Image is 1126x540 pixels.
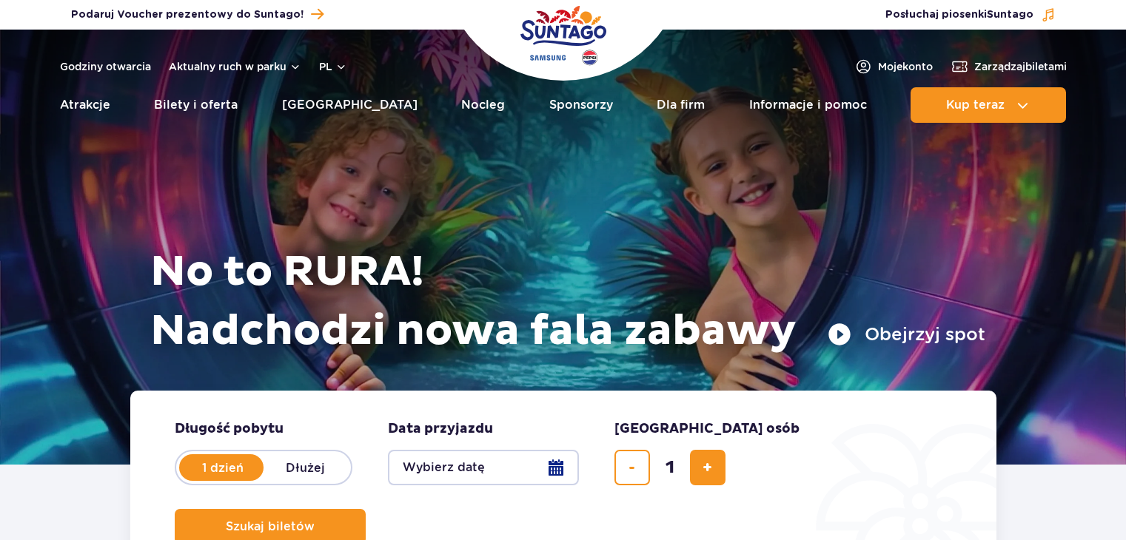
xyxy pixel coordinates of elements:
[657,87,705,123] a: Dla firm
[878,59,933,74] span: Moje konto
[911,87,1066,123] button: Kup teraz
[388,450,579,485] button: Wybierz datę
[169,61,301,72] button: Aktualny ruch w parku
[690,450,725,485] button: dodaj bilet
[854,58,933,75] a: Mojekonto
[461,87,505,123] a: Nocleg
[885,7,1033,22] span: Posłuchaj piosenki
[226,520,315,533] span: Szukaj biletów
[60,87,110,123] a: Atrakcje
[652,450,688,485] input: liczba biletów
[71,4,324,24] a: Podaruj Voucher prezentowy do Suntago!
[154,87,238,123] a: Bilety i oferta
[614,420,800,438] span: [GEOGRAPHIC_DATA] osób
[749,87,867,123] a: Informacje i pomoc
[828,323,985,346] button: Obejrzyj spot
[60,59,151,74] a: Godziny otwarcia
[987,10,1033,20] span: Suntago
[614,450,650,485] button: usuń bilet
[282,87,418,123] a: [GEOGRAPHIC_DATA]
[264,452,348,483] label: Dłużej
[549,87,613,123] a: Sponsorzy
[150,243,985,361] h1: No to RURA! Nadchodzi nowa fala zabawy
[885,7,1056,22] button: Posłuchaj piosenkiSuntago
[319,59,347,74] button: pl
[175,420,284,438] span: Długość pobytu
[946,98,1005,112] span: Kup teraz
[974,59,1067,74] span: Zarządzaj biletami
[71,7,304,22] span: Podaruj Voucher prezentowy do Suntago!
[388,420,493,438] span: Data przyjazdu
[181,452,265,483] label: 1 dzień
[951,58,1067,75] a: Zarządzajbiletami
